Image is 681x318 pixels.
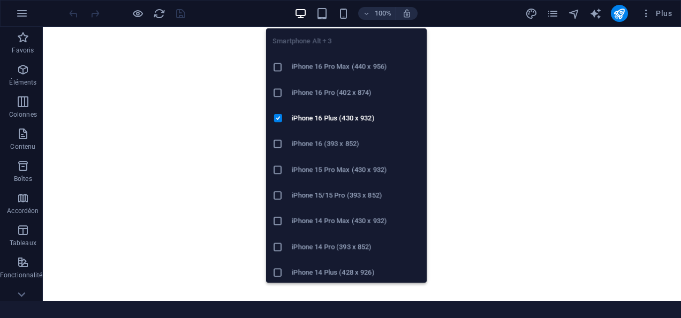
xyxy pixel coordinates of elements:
p: Boîtes [14,175,32,183]
p: Accordéon [7,207,39,215]
p: Colonnes [9,110,37,119]
button: 100% [358,7,396,20]
p: Contenu [10,142,35,151]
i: Navigateur [568,7,580,20]
h6: iPhone 15/15 Pro (393 x 852) [292,189,420,202]
i: Design (Ctrl+Alt+Y) [525,7,538,20]
i: Lors du redimensionnement, ajuster automatiquement le niveau de zoom en fonction de l'appareil sé... [402,9,412,18]
span: Plus [641,8,672,19]
h6: iPhone 16 (393 x 852) [292,138,420,150]
h6: iPhone 14 Pro (393 x 852) [292,240,420,253]
h6: iPhone 16 Pro Max (440 x 956) [292,60,420,73]
h6: iPhone 14 Pro Max (430 x 932) [292,215,420,228]
button: reload [153,7,165,20]
h6: iPhone 16 Plus (430 x 932) [292,112,420,125]
i: Actualiser la page [153,7,165,20]
p: Favoris [12,46,34,55]
button: pages [547,7,559,20]
button: Plus [637,5,676,22]
button: publish [611,5,628,22]
button: design [525,7,538,20]
h6: iPhone 16 Pro (402 x 874) [292,86,420,99]
i: Publier [613,7,625,20]
h6: 100% [374,7,391,20]
button: Cliquez ici pour quitter le mode Aperçu et poursuivre l'édition. [131,7,144,20]
button: text_generator [589,7,602,20]
p: Éléments [9,78,36,87]
i: Pages (Ctrl+Alt+S) [547,7,559,20]
h6: iPhone 15 Pro Max (430 x 932) [292,163,420,176]
i: AI Writer [589,7,602,20]
p: Tableaux [10,239,36,247]
button: navigator [568,7,581,20]
h6: iPhone 14 Plus (428 x 926) [292,266,420,279]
